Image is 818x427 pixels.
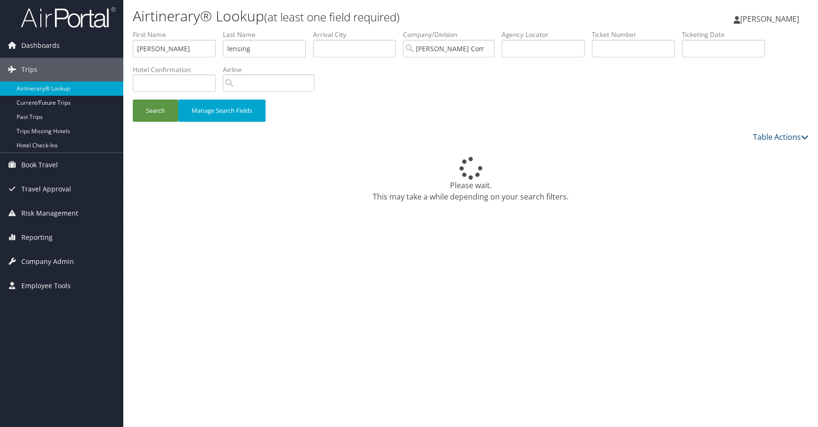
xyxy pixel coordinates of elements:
[264,9,400,25] small: (at least one field required)
[753,132,809,142] a: Table Actions
[21,6,116,28] img: airportal-logo.png
[592,30,682,39] label: Ticket Number
[133,6,583,26] h1: Airtinerary® Lookup
[21,226,53,249] span: Reporting
[133,100,178,122] button: Search
[21,153,58,177] span: Book Travel
[21,250,74,273] span: Company Admin
[21,177,71,201] span: Travel Approval
[313,30,403,39] label: Arrival City
[223,30,313,39] label: Last Name
[21,274,71,298] span: Employee Tools
[178,100,266,122] button: Manage Search Fields
[682,30,772,39] label: Ticketing Date
[502,30,592,39] label: Agency Locator
[133,157,809,202] div: Please wait. This may take a while depending on your search filters.
[21,58,37,82] span: Trips
[740,14,799,24] span: [PERSON_NAME]
[133,30,223,39] label: First Name
[403,30,502,39] label: Company/Division
[21,34,60,57] span: Dashboards
[223,65,322,74] label: Airline
[133,65,223,74] label: Hotel Confirmation
[734,5,809,33] a: [PERSON_NAME]
[21,201,78,225] span: Risk Management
